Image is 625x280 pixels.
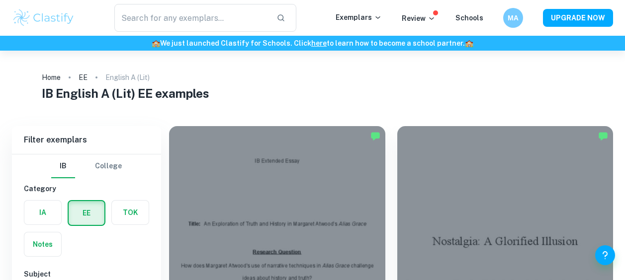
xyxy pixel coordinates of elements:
h6: МА [508,12,519,23]
h6: Filter exemplars [12,126,161,154]
button: IA [24,201,61,224]
button: Help and Feedback [595,245,615,265]
a: Home [42,70,61,84]
h1: IB English A (Lit) EE examples [42,84,583,102]
img: Marked [598,131,608,141]
img: Clastify logo [12,8,75,28]
span: 🏫 [152,39,160,47]
p: Exemplars [336,12,382,23]
button: Notes [24,232,61,256]
h6: We just launched Clastify for Schools. Click to learn how to become a school partner. [2,38,623,49]
button: College [95,154,122,178]
h6: Category [24,183,149,194]
button: UPGRADE NOW [543,9,613,27]
h6: Subject [24,269,149,280]
p: English A (Lit) [105,72,150,83]
span: 🏫 [465,39,473,47]
a: EE [79,70,88,84]
img: Marked [370,131,380,141]
a: Schools [455,14,483,22]
input: Search for any exemplars... [114,4,269,32]
button: МА [503,8,523,28]
button: TOK [112,201,149,224]
button: IB [51,154,75,178]
p: Review [402,13,436,24]
button: EE [69,201,104,225]
a: here [311,39,327,47]
div: Filter type choice [51,154,122,178]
